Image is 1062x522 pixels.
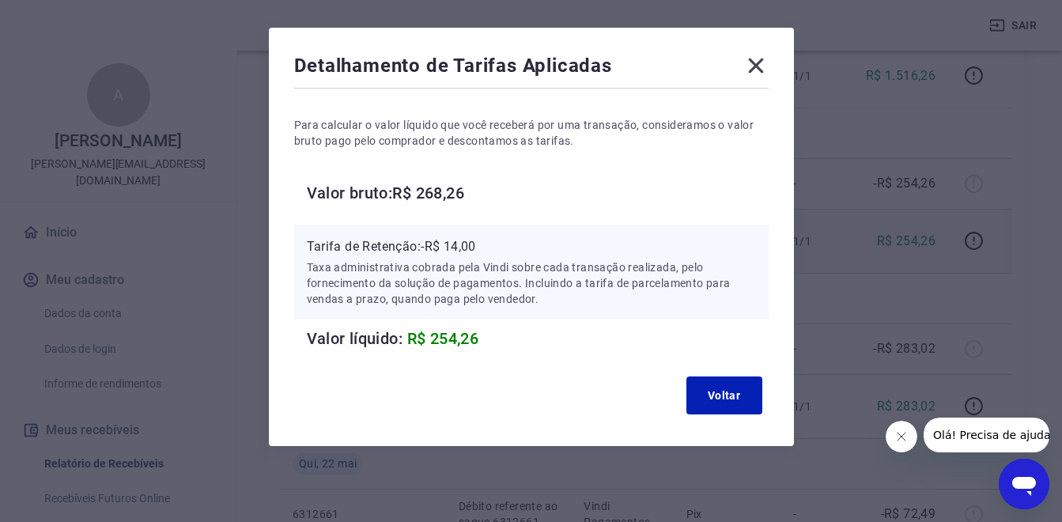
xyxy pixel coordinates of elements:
[407,329,479,348] span: R$ 254,26
[999,459,1049,509] iframe: Botão para abrir a janela de mensagens
[9,11,133,24] span: Olá! Precisa de ajuda?
[686,376,762,414] button: Voltar
[307,237,756,256] p: Tarifa de Retenção: -R$ 14,00
[307,180,769,206] h6: Valor bruto: R$ 268,26
[307,259,756,307] p: Taxa administrativa cobrada pela Vindi sobre cada transação realizada, pelo fornecimento da soluç...
[294,53,769,85] div: Detalhamento de Tarifas Aplicadas
[307,326,769,351] h6: Valor líquido:
[924,418,1049,452] iframe: Mensagem da empresa
[886,421,917,452] iframe: Fechar mensagem
[294,117,769,149] p: Para calcular o valor líquido que você receberá por uma transação, consideramos o valor bruto pag...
